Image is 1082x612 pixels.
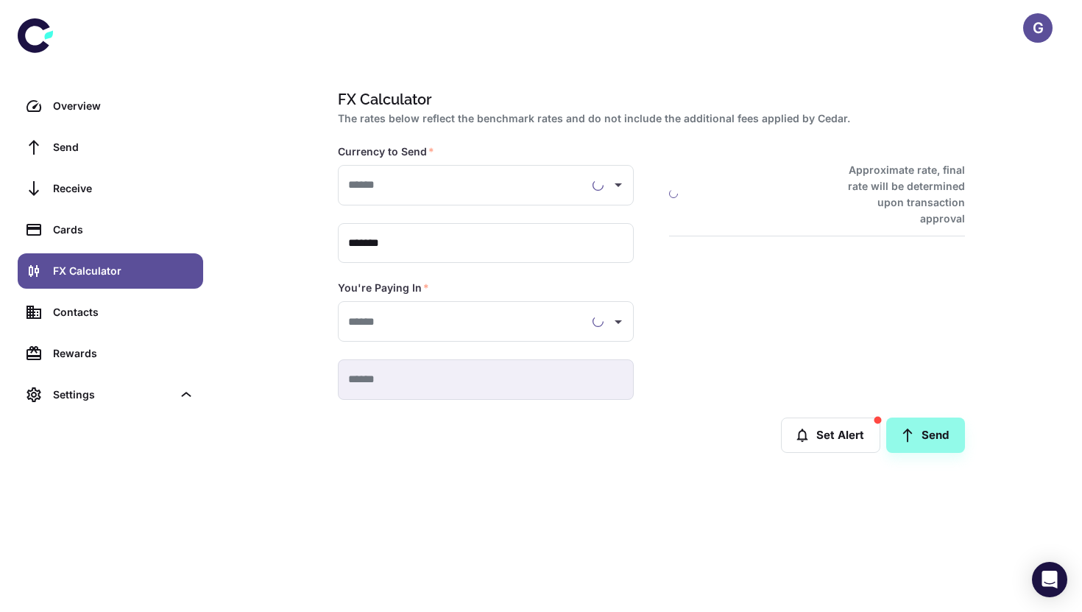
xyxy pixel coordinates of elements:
a: Rewards [18,336,203,371]
div: Send [53,139,194,155]
h1: FX Calculator [338,88,959,110]
div: Contacts [53,304,194,320]
label: You're Paying In [338,281,429,295]
label: Currency to Send [338,144,434,159]
a: Cards [18,212,203,247]
h6: Approximate rate, final rate will be determined upon transaction approval [832,162,965,227]
a: Send [886,418,965,453]
div: Settings [53,387,172,403]
a: Overview [18,88,203,124]
div: Settings [18,377,203,412]
button: G [1023,13,1053,43]
button: Set Alert [781,418,880,453]
a: Send [18,130,203,165]
div: Open Intercom Messenger [1032,562,1067,597]
button: Open [608,175,629,195]
div: Rewards [53,345,194,362]
div: FX Calculator [53,263,194,279]
a: Receive [18,171,203,206]
div: Cards [53,222,194,238]
a: Contacts [18,295,203,330]
div: Overview [53,98,194,114]
a: FX Calculator [18,253,203,289]
div: Receive [53,180,194,197]
button: Open [608,312,629,332]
